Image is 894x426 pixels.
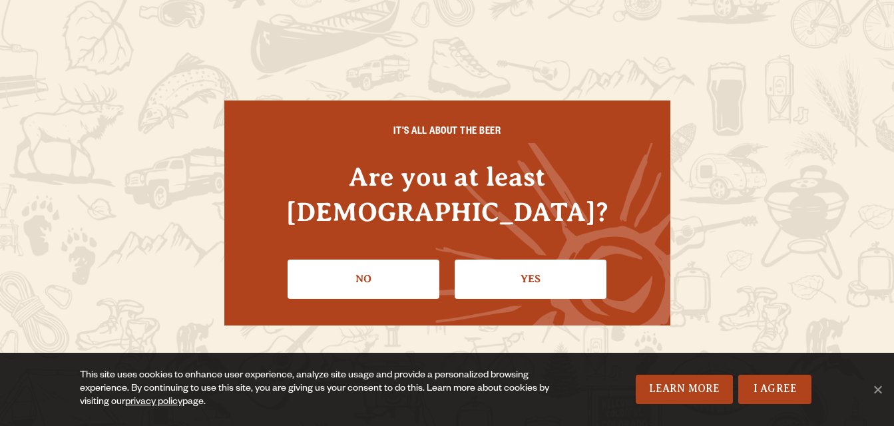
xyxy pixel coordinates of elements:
a: privacy policy [125,397,182,408]
div: This site uses cookies to enhance user experience, analyze site usage and provide a personalized ... [80,369,576,409]
span: No [871,383,884,396]
h4: Are you at least [DEMOGRAPHIC_DATA]? [251,159,644,230]
a: I Agree [738,375,811,404]
a: No [288,260,439,298]
a: Learn More [636,375,734,404]
h6: IT'S ALL ABOUT THE BEER [251,127,644,139]
a: Confirm I'm 21 or older [455,260,606,298]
